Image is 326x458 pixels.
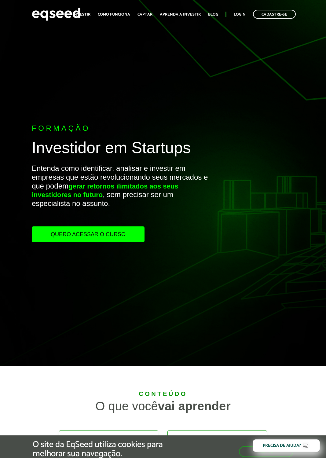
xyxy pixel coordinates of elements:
h1: Investidor em Startups [32,139,213,159]
p: Formação [32,124,213,133]
a: Blog [208,13,218,16]
a: Cadastre-se [253,10,296,19]
a: Captar [137,13,152,16]
div: Conteúdo [59,391,267,397]
a: Login [234,13,246,16]
a: Investir [73,13,90,16]
strong: gerar retornos ilimitados aos seus investidores no futuro [32,182,178,199]
a: Aprenda a investir [160,13,201,16]
p: Entenda como identificar, analisar e investir em empresas que estão revolucionando seus mercados ... [32,164,213,226]
button: Aceitar [239,446,293,457]
img: EqSeed [32,6,81,22]
a: Como funciona [98,13,130,16]
strong: vai aprender [158,399,231,413]
div: O que você [59,400,267,412]
a: Quero acessar o curso [32,226,145,242]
